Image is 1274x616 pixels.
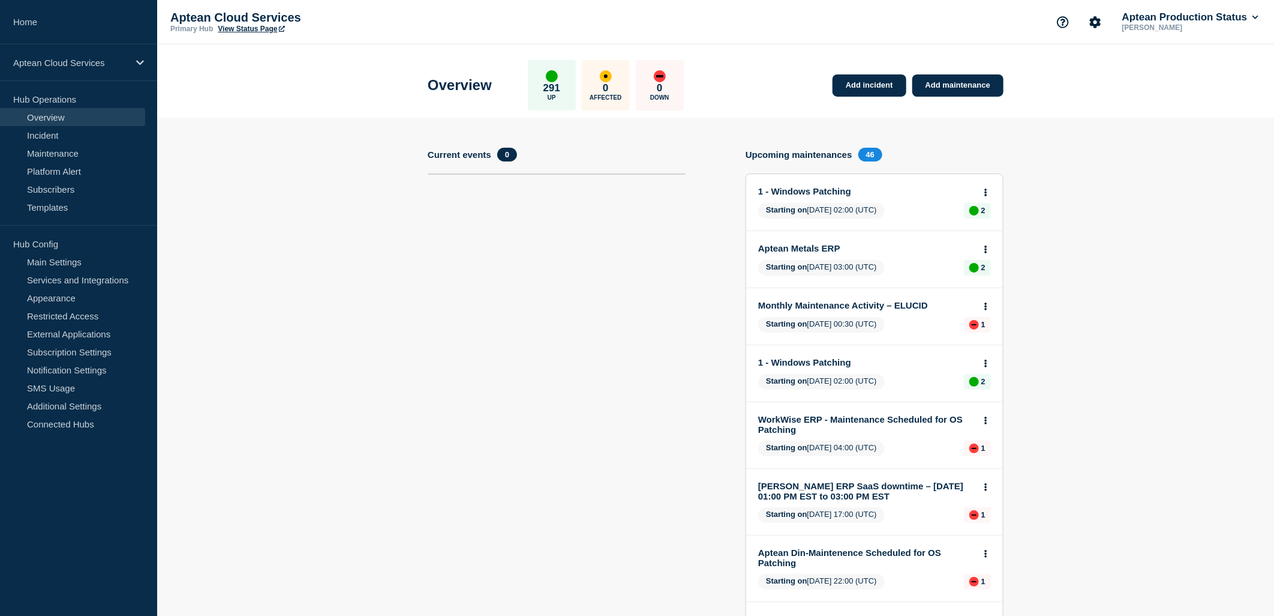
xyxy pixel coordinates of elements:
[654,70,666,82] div: down
[1120,11,1261,23] button: Aptean Production Status
[766,319,807,328] span: Starting on
[1050,10,1075,35] button: Support
[1120,23,1245,32] p: [PERSON_NAME]
[758,574,885,590] span: [DATE] 22:00 (UTC)
[758,441,885,456] span: [DATE] 04:00 (UTC)
[981,377,985,386] p: 2
[766,576,807,585] span: Starting on
[766,262,807,271] span: Starting on
[218,25,284,33] a: View Status Page
[833,74,906,97] a: Add incident
[981,263,985,272] p: 2
[969,206,979,216] div: up
[497,148,517,162] span: 0
[969,377,979,387] div: up
[766,510,807,519] span: Starting on
[650,94,669,101] p: Down
[758,481,975,501] a: [PERSON_NAME] ERP SaaS downtime – [DATE] 01:00 PM EST to 03:00 PM EST
[981,444,985,453] p: 1
[543,82,560,94] p: 291
[546,70,558,82] div: up
[758,374,885,390] span: [DATE] 02:00 (UTC)
[758,317,885,333] span: [DATE] 00:30 (UTC)
[969,444,979,453] div: down
[758,357,975,367] a: 1 - Windows Patching
[912,74,1003,97] a: Add maintenance
[13,58,128,68] p: Aptean Cloud Services
[981,510,985,519] p: 1
[758,243,975,253] a: Aptean Metals ERP
[766,443,807,452] span: Starting on
[981,206,985,215] p: 2
[758,186,975,196] a: 1 - Windows Patching
[758,300,975,310] a: Monthly Maintenance Activity – ELUCID
[981,320,985,329] p: 1
[969,577,979,587] div: down
[428,77,492,94] h1: Overview
[603,82,608,94] p: 0
[170,25,213,33] p: Primary Hub
[548,94,556,101] p: Up
[657,82,662,94] p: 0
[758,548,975,568] a: Aptean Din-Maintenence Scheduled for OS Patching
[969,320,979,330] div: down
[758,414,975,435] a: WorkWise ERP - Maintenance Scheduled for OS Patching
[858,148,882,162] span: 46
[590,94,621,101] p: Affected
[969,510,979,520] div: down
[766,376,807,385] span: Starting on
[981,577,985,586] p: 1
[758,507,885,523] span: [DATE] 17:00 (UTC)
[170,11,410,25] p: Aptean Cloud Services
[746,149,852,160] h4: Upcoming maintenances
[766,205,807,214] span: Starting on
[1083,10,1108,35] button: Account settings
[758,203,885,219] span: [DATE] 02:00 (UTC)
[428,149,491,160] h4: Current events
[600,70,612,82] div: affected
[758,260,885,276] span: [DATE] 03:00 (UTC)
[969,263,979,273] div: up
